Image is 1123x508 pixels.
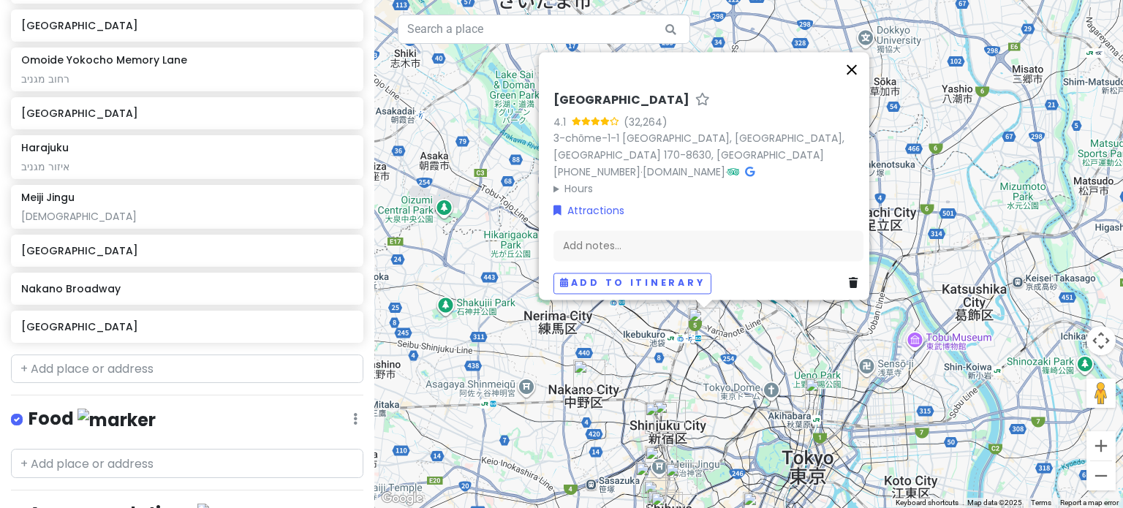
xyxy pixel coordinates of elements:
a: Report a map error [1060,498,1119,507]
h6: [GEOGRAPHIC_DATA] [21,320,352,333]
div: Akihabara [805,378,837,410]
div: Add notes... [553,230,863,261]
button: Close [834,52,869,87]
div: איזור מגניב [21,160,352,173]
h6: [GEOGRAPHIC_DATA] [21,19,352,32]
h6: [GEOGRAPHIC_DATA] [21,107,352,120]
div: Shinjuku City [654,400,686,432]
i: Tripadvisor [727,167,739,177]
button: Zoom in [1086,431,1116,460]
a: [PHONE_NUMBER] [553,164,640,179]
button: Add to itinerary [553,273,711,294]
a: Terms (opens in new tab) [1031,498,1051,507]
div: [DEMOGRAPHIC_DATA] [21,210,352,223]
h6: [GEOGRAPHIC_DATA] [553,93,689,108]
a: Attractions [553,202,624,219]
h6: Nakano Broadway [21,282,352,295]
a: Open this area in Google Maps (opens a new window) [378,489,426,508]
a: 3-chōme-1-1 [GEOGRAPHIC_DATA], [GEOGRAPHIC_DATA], [GEOGRAPHIC_DATA] 170-8630, [GEOGRAPHIC_DATA] [553,131,844,162]
a: Delete place [849,275,863,291]
summary: Hours [553,181,863,197]
div: Meiji Jingu [645,446,677,478]
div: 4.1 [553,114,572,130]
button: Drag Pegman onto the map to open Street View [1086,379,1116,408]
a: Star place [695,93,710,108]
div: · · [553,93,863,197]
img: Google [378,489,426,508]
img: marker [77,409,156,431]
div: Sunshine City [688,308,720,340]
a: [DOMAIN_NAME] [643,164,725,179]
div: Omoide Yokocho Memory Lane [645,402,677,434]
div: (32,264) [624,114,668,130]
input: + Add place or address [11,355,363,384]
h6: Omoide Yokocho Memory Lane [21,53,187,67]
h4: Food [29,407,156,431]
div: רחוב מגניב [21,72,352,86]
div: Yoyogi Park [635,462,668,494]
div: Harajuku [665,463,697,495]
span: Map data ©2025 [967,498,1022,507]
h6: Meiji Jingu [21,191,75,204]
input: Search a place [398,15,690,44]
button: Map camera controls [1086,326,1116,355]
input: + Add place or address [11,449,363,478]
button: Zoom out [1086,461,1116,490]
div: Nakano Broadway [573,360,605,392]
i: Google Maps [745,167,755,177]
button: Keyboard shortcuts [896,498,958,508]
h6: Harajuku [21,141,69,154]
h6: [GEOGRAPHIC_DATA] [21,244,352,257]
